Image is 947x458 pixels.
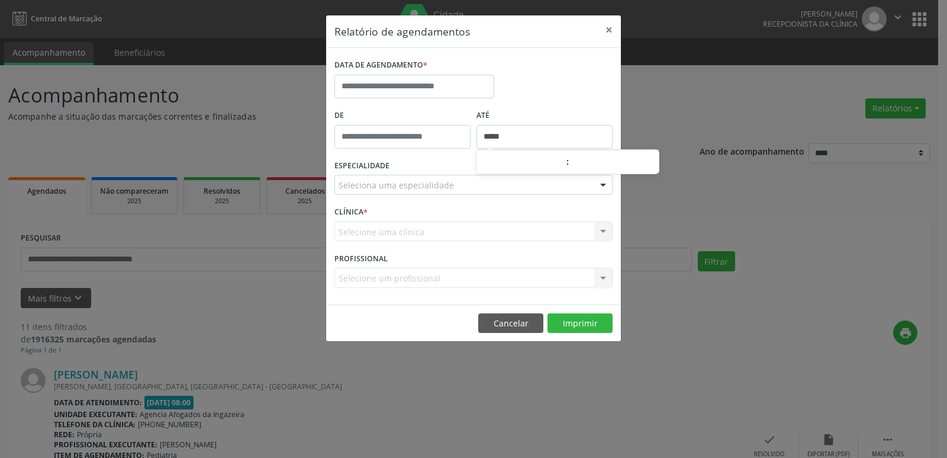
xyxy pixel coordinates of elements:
button: Close [597,15,621,44]
label: De [334,107,471,125]
label: CLÍNICA [334,203,368,222]
span: : [566,150,569,174]
button: Imprimir [547,313,613,334]
h5: Relatório de agendamentos [334,24,470,39]
span: Seleciona uma especialidade [339,179,454,191]
label: PROFISSIONAL [334,249,388,268]
input: Minute [569,151,659,175]
button: Cancelar [478,313,543,334]
label: ESPECIALIDADE [334,157,389,175]
input: Hour [476,151,566,175]
label: DATA DE AGENDAMENTO [334,56,427,75]
label: ATÉ [476,107,613,125]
